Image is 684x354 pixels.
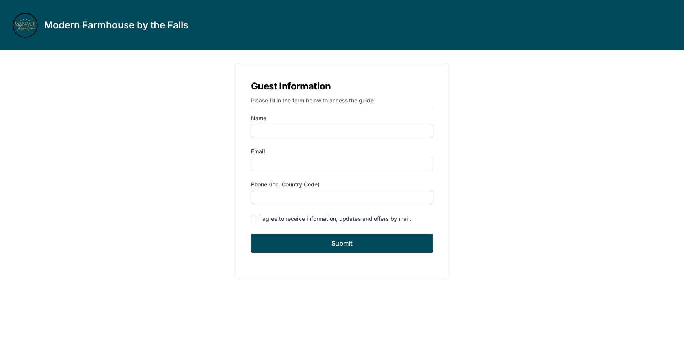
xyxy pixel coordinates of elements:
[251,114,433,122] label: Name
[13,13,38,38] img: r2mnu3j99m3qckd0w7t99gb186jo
[259,215,411,223] div: I agree to receive information, updates and offers by mail.
[251,234,433,253] input: Submit
[44,19,188,32] h3: Modern Farmhouse by the Falls
[251,147,433,155] label: Email
[13,13,188,38] a: Modern Farmhouse by the Falls
[251,97,433,108] p: Please fill in the form below to access the guide.
[251,181,433,188] label: Phone (inc. country code)
[251,79,433,93] h1: Guest Information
